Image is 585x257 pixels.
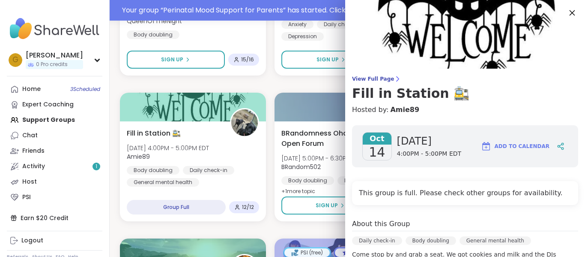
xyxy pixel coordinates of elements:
a: View Full PageFill in Station 🚉 [352,76,578,101]
div: General mental health [460,236,531,245]
span: Sign Up [316,202,338,209]
span: View Full Page [352,76,578,82]
img: ShareWell Logomark [481,141,491,151]
div: Logout [21,236,43,245]
span: 3 Scheduled [70,86,100,93]
a: Home3Scheduled [7,82,102,97]
img: ShareWell Nav Logo [7,14,102,44]
div: Daily check-in [183,166,234,175]
h4: About this Group [352,219,410,229]
span: Sign Up [161,56,183,63]
span: 1 [96,163,97,170]
span: 12 / 12 [242,204,254,211]
div: Daily check-in [337,176,389,185]
span: 15 / 16 [241,56,254,63]
img: Amie89 [231,109,258,136]
div: General mental health [127,178,199,187]
div: PSI [22,193,31,202]
div: Activity [22,162,45,171]
span: [DATE] 4:00PM - 5:00PM EDT [127,144,209,152]
span: BRandomness Ohana Open Forum [281,128,375,149]
a: Activity1 [7,159,102,174]
span: Fill in Station 🚉 [127,128,181,139]
div: Host [22,178,37,186]
div: Earn $20 Credit [7,210,102,226]
div: Bonus [335,248,375,257]
div: Body doubling [406,236,456,245]
a: Logout [7,233,102,248]
span: Oct [363,133,391,145]
a: Friends [7,143,102,159]
button: Sign Up [281,197,379,215]
a: Expert Coaching [7,97,102,112]
div: Anxiety [281,20,313,29]
div: Group Full [127,200,226,215]
span: [DATE] [397,134,462,148]
div: Daily check-in [317,20,368,29]
span: 4:00PM - 5:00PM EDT [397,150,462,158]
div: Depression [281,32,324,41]
a: Host [7,174,102,190]
span: Sign Up [316,56,339,63]
b: BRandom502 [281,163,321,171]
span: Add to Calendar [495,142,549,150]
a: Chat [7,128,102,143]
span: 14 [369,145,385,160]
div: Friends [22,147,45,155]
div: Chat [22,131,38,140]
div: Daily check-in [352,236,402,245]
div: Expert Coaching [22,100,74,109]
div: Home [22,85,41,94]
b: Amie89 [127,152,150,161]
button: Add to Calendar [477,136,553,157]
h3: Fill in Station 🚉 [352,86,578,101]
b: QueenOfTheNight [127,17,182,25]
div: [PERSON_NAME] [26,51,83,60]
a: PSI [7,190,102,205]
div: Body doubling [281,176,334,185]
a: Amie89 [390,105,419,115]
span: [DATE] 5:00PM - 6:30PM EDT [281,154,363,163]
span: G [12,54,18,66]
button: Sign Up [127,51,225,69]
span: 0 Pro credits [36,61,68,68]
h4: Hosted by: [352,105,578,115]
div: Your group “ Perinatal Mood Support for Parents ” has started. Click here to enter! [122,5,580,15]
div: Body doubling [127,30,179,39]
button: Sign Up [281,51,382,69]
h4: This group is full. Please check other groups for availability. [359,188,571,198]
div: Body doubling [127,166,179,175]
div: PSI (free) [284,248,330,257]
